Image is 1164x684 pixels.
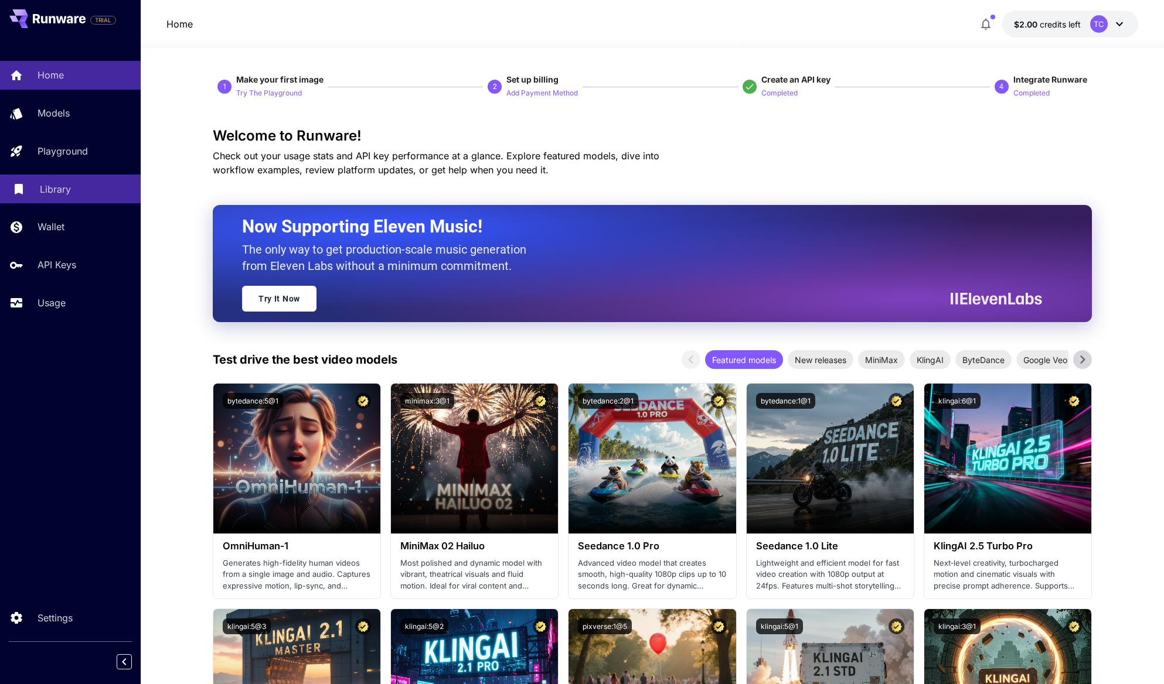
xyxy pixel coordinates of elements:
button: bytedance:1@1 [756,393,815,409]
button: klingai:5@1 [756,618,803,634]
p: Generates high-fidelity human videos from a single image and audio. Captures expressive motion, l... [223,558,371,592]
h3: Seedance 1.0 Lite [756,541,904,552]
div: $2.00 [1014,18,1081,30]
button: $2.00TC [1002,11,1138,37]
button: Certified Model – Vetted for best performance and includes a commercial license. [355,393,371,409]
a: Try It Now [242,286,316,312]
h3: MiniMax 02 Hailuo [400,541,549,552]
h3: Seedance 1.0 Pro [578,541,726,552]
button: Completed [761,85,798,100]
button: Certified Model – Vetted for best performance and includes a commercial license. [1066,393,1082,409]
span: Add your payment card to enable full platform functionality. [90,13,116,27]
div: New releases [788,350,853,369]
nav: breadcrumb [166,17,193,31]
button: pixverse:1@5 [578,618,632,634]
p: Playground [38,144,88,158]
img: alt [747,384,914,533]
img: alt [213,384,380,533]
span: TRIAL [91,16,115,25]
p: Lightweight and efficient model for fast video creation with 1080p output at 24fps. Features mult... [756,558,904,592]
a: Home [166,17,193,31]
button: klingai:5@3 [223,618,271,634]
button: bytedance:2@1 [578,393,638,409]
p: Usage [38,296,66,310]
span: ByteDance [955,354,1012,366]
p: Add Payment Method [506,88,578,99]
p: Wallet [38,220,64,234]
span: Make your first image [236,74,324,84]
h3: OmniHuman‑1 [223,541,371,552]
p: Models [38,106,70,120]
p: 1 [223,81,227,92]
p: Most polished and dynamic model with vibrant, theatrical visuals and fluid motion. Ideal for vira... [400,558,549,592]
h3: Welcome to Runware! [213,128,1092,144]
p: The only way to get production-scale music generation from Eleven Labs without a minimum commitment. [242,241,535,274]
div: Featured models [705,350,783,369]
p: Try The Playground [236,88,302,99]
div: KlingAI [910,350,951,369]
button: Collapse sidebar [117,654,132,669]
span: credits left [1040,19,1081,29]
div: Collapse sidebar [125,651,141,672]
p: Settings [38,611,73,625]
img: alt [391,384,558,533]
button: klingai:5@2 [400,618,448,634]
button: Certified Model – Vetted for best performance and includes a commercial license. [889,393,904,409]
p: Home [38,68,64,82]
p: API Keys [38,258,76,272]
button: bytedance:5@1 [223,393,283,409]
button: Certified Model – Vetted for best performance and includes a commercial license. [889,618,904,634]
p: Completed [761,88,798,99]
button: klingai:6@1 [934,393,981,409]
img: alt [924,384,1091,533]
p: Advanced video model that creates smooth, high-quality 1080p clips up to 10 seconds long. Great f... [578,558,726,592]
div: MiniMax [858,350,905,369]
span: KlingAI [910,354,951,366]
button: Completed [1013,85,1050,100]
span: Set up billing [506,74,559,84]
h2: Now Supporting Eleven Music! [242,216,1033,238]
span: Featured models [705,354,783,366]
button: Certified Model – Vetted for best performance and includes a commercial license. [355,618,371,634]
button: Certified Model – Vetted for best performance and includes a commercial license. [533,393,549,409]
button: Add Payment Method [506,85,578,100]
p: 2 [493,81,497,92]
span: MiniMax [858,354,905,366]
span: Create an API key [761,74,831,84]
button: Try The Playground [236,85,302,100]
p: Library [40,182,71,196]
span: $2.00 [1014,19,1040,29]
span: Google Veo [1016,354,1074,366]
span: Check out your usage stats and API key performance at a glance. Explore featured models, dive int... [213,150,659,176]
button: minimax:3@1 [400,393,454,409]
p: Completed [1013,88,1050,99]
span: New releases [788,354,853,366]
h3: KlingAI 2.5 Turbo Pro [934,541,1082,552]
img: alt [569,384,736,533]
div: Google Veo [1016,350,1074,369]
p: Next‑level creativity, turbocharged motion and cinematic visuals with precise prompt adherence. S... [934,558,1082,592]
button: Certified Model – Vetted for best performance and includes a commercial license. [711,393,727,409]
span: Integrate Runware [1013,74,1087,84]
div: ByteDance [955,350,1012,369]
button: Certified Model – Vetted for best performance and includes a commercial license. [533,618,549,634]
p: 4 [999,81,1003,92]
button: Certified Model – Vetted for best performance and includes a commercial license. [711,618,727,634]
div: TC [1090,15,1108,33]
button: Certified Model – Vetted for best performance and includes a commercial license. [1066,618,1082,634]
p: Test drive the best video models [213,351,397,368]
button: klingai:3@1 [934,618,981,634]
